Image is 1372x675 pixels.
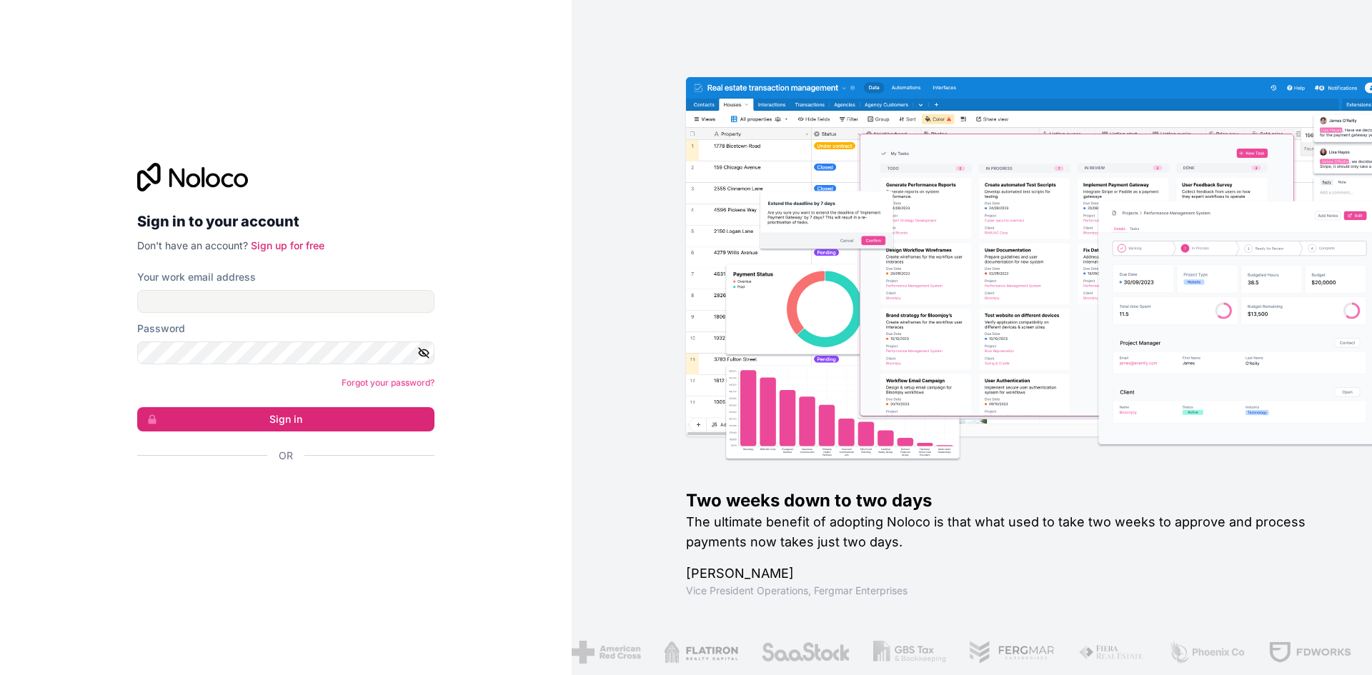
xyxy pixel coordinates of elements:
[686,564,1326,584] h1: [PERSON_NAME]
[572,641,641,664] img: /assets/american-red-cross-BAupjrZR.png
[969,641,1056,664] img: /assets/fergmar-CudnrXN5.png
[1168,641,1246,664] img: /assets/phoenix-BREaitsQ.png
[686,584,1326,598] h1: Vice President Operations , Fergmar Enterprises
[137,290,434,313] input: Email address
[137,341,434,364] input: Password
[686,512,1326,552] h2: The ultimate benefit of adopting Noloco is that what used to take two weeks to approve and proces...
[1078,641,1145,664] img: /assets/fiera-fwj2N5v4.png
[137,239,248,251] span: Don't have an account?
[137,321,185,336] label: Password
[342,377,434,388] a: Forgot your password?
[664,641,738,664] img: /assets/flatiron-C8eUkumj.png
[279,449,293,463] span: Or
[137,209,434,234] h2: Sign in to your account
[137,270,256,284] label: Your work email address
[686,489,1326,512] h1: Two weeks down to two days
[1268,641,1352,664] img: /assets/fdworks-Bi04fVtw.png
[873,641,946,664] img: /assets/gbstax-C-GtDUiK.png
[251,239,324,251] a: Sign up for free
[761,641,851,664] img: /assets/saastock-C6Zbiodz.png
[137,407,434,431] button: Sign in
